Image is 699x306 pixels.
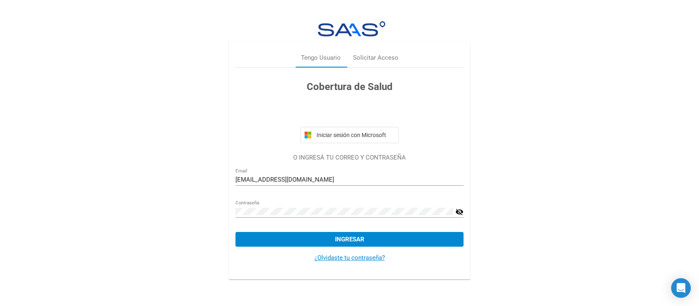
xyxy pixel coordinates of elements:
h3: Cobertura de Salud [235,79,464,94]
p: O INGRESÁ TU CORREO Y CONTRASEÑA [235,153,464,162]
span: Iniciar sesión con Microsoft [315,132,395,138]
button: Ingresar [235,232,464,247]
a: ¿Olvidaste tu contraseña? [314,254,385,261]
mat-icon: visibility_off [455,207,464,217]
button: Iniciar sesión con Microsoft [301,127,399,143]
div: Tengo Usuario [301,53,341,63]
div: Solicitar Acceso [353,53,398,63]
iframe: Botón Iniciar sesión con Google [296,103,403,121]
div: Open Intercom Messenger [671,278,691,298]
span: Ingresar [335,236,364,243]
